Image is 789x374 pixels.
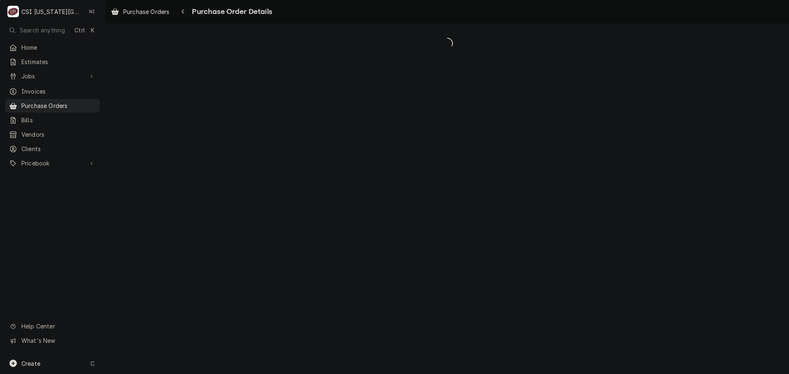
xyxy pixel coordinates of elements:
a: Bills [5,113,100,127]
button: Search anythingCtrlK [5,23,100,37]
span: Help Center [21,322,95,330]
span: C [90,359,95,368]
a: Home [5,41,100,54]
span: Purchase Orders [21,101,96,110]
span: K [91,26,95,34]
span: Purchase Orders [123,7,169,16]
a: Go to Pricebook [5,156,100,170]
a: Purchase Orders [108,5,173,18]
span: Pricebook [21,159,83,167]
div: CSI [US_STATE][GEOGRAPHIC_DATA]. [21,7,82,16]
span: Purchase Order Details [189,6,272,17]
span: Home [21,43,96,52]
span: Jobs [21,72,83,80]
span: Ctrl [74,26,85,34]
a: Purchase Orders [5,99,100,112]
a: Go to What's New [5,334,100,347]
span: Loading... [105,35,789,52]
div: NI [86,6,98,17]
a: Clients [5,142,100,156]
span: Bills [21,116,96,124]
a: Vendors [5,128,100,141]
span: Search anything [20,26,65,34]
a: Go to Jobs [5,69,100,83]
button: Navigate back [176,5,189,18]
a: Invoices [5,85,100,98]
div: C [7,6,19,17]
a: Go to Help Center [5,319,100,333]
a: Estimates [5,55,100,69]
div: CSI Kansas City.'s Avatar [7,6,19,17]
div: Nate Ingram's Avatar [86,6,98,17]
span: Invoices [21,87,96,96]
span: Create [21,360,40,367]
span: Clients [21,145,96,153]
span: What's New [21,336,95,345]
span: Estimates [21,57,96,66]
span: Vendors [21,130,96,139]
